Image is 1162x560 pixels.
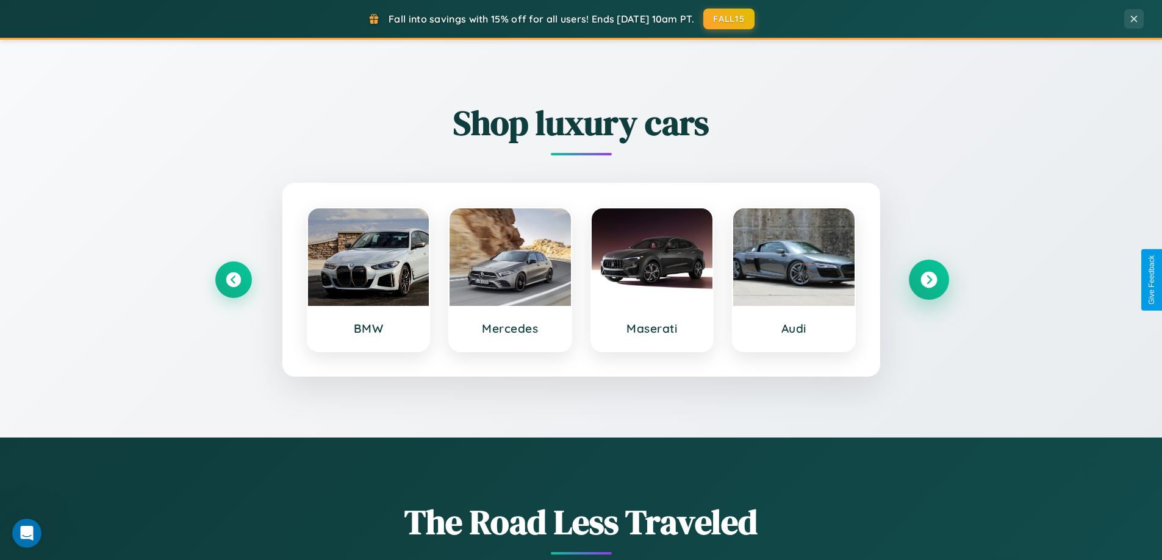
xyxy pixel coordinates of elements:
[12,519,41,548] iframe: Intercom live chat
[703,9,755,29] button: FALL15
[215,99,947,146] h2: Shop luxury cars
[745,321,842,336] h3: Audi
[389,13,694,25] span: Fall into savings with 15% off for all users! Ends [DATE] 10am PT.
[462,321,559,336] h3: Mercedes
[1147,255,1156,305] div: Give Feedback
[604,321,701,336] h3: Maserati
[320,321,417,336] h3: BMW
[215,498,947,545] h1: The Road Less Traveled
